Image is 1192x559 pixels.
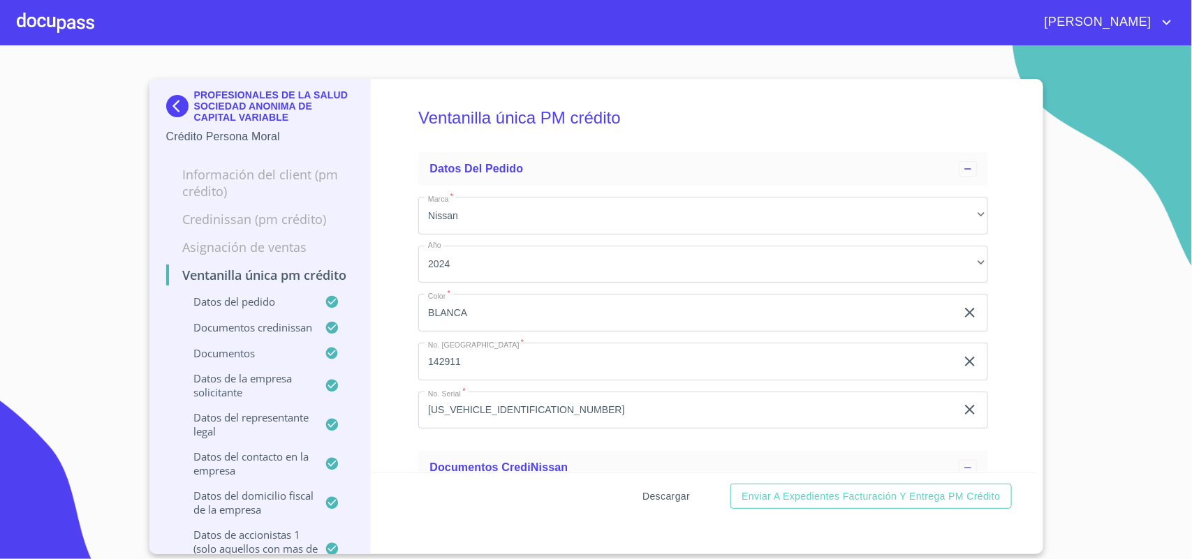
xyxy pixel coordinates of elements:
p: Ventanilla única PM crédito [166,267,354,283]
span: Descargar [642,488,690,505]
button: Descargar [637,484,696,509]
div: Datos del pedido [418,152,988,186]
p: Datos del pedido [166,295,325,308]
span: [PERSON_NAME] [1034,11,1158,33]
button: Enviar a Expedientes Facturación y Entrega PM crédito [730,484,1011,509]
button: clear input [962,401,978,418]
img: Docupass spot blue [166,95,194,117]
p: Datos del contacto en la empresa [166,449,325,477]
span: Enviar a Expedientes Facturación y Entrega PM crédito [742,488,1000,505]
button: clear input [962,353,978,370]
button: clear input [962,304,978,321]
p: Datos del domicilio fiscal de la empresa [166,489,325,516]
span: Documentos CrediNissan [429,461,568,473]
p: Crédito Persona Moral [166,128,354,145]
div: PROFESIONALES DE LA SALUD SOCIEDAD ANONIMA DE CAPITAL VARIABLE [166,89,354,128]
p: Documentos [166,346,325,360]
p: Credinissan (PM crédito) [166,211,354,228]
div: Nissan [418,197,988,234]
div: Documentos CrediNissan [418,451,988,484]
p: PROFESIONALES DE LA SALUD SOCIEDAD ANONIMA DE CAPITAL VARIABLE [194,89,354,123]
p: Asignación de Ventas [166,239,354,255]
p: Documentos CrediNissan [166,320,325,334]
div: 2024 [418,246,988,283]
p: Datos de la empresa solicitante [166,371,325,399]
span: Datos del pedido [429,163,523,174]
button: account of current user [1034,11,1175,33]
p: Datos del representante legal [166,410,325,438]
p: Información del Client (PM crédito) [166,166,354,200]
h5: Ventanilla única PM crédito [418,89,988,147]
